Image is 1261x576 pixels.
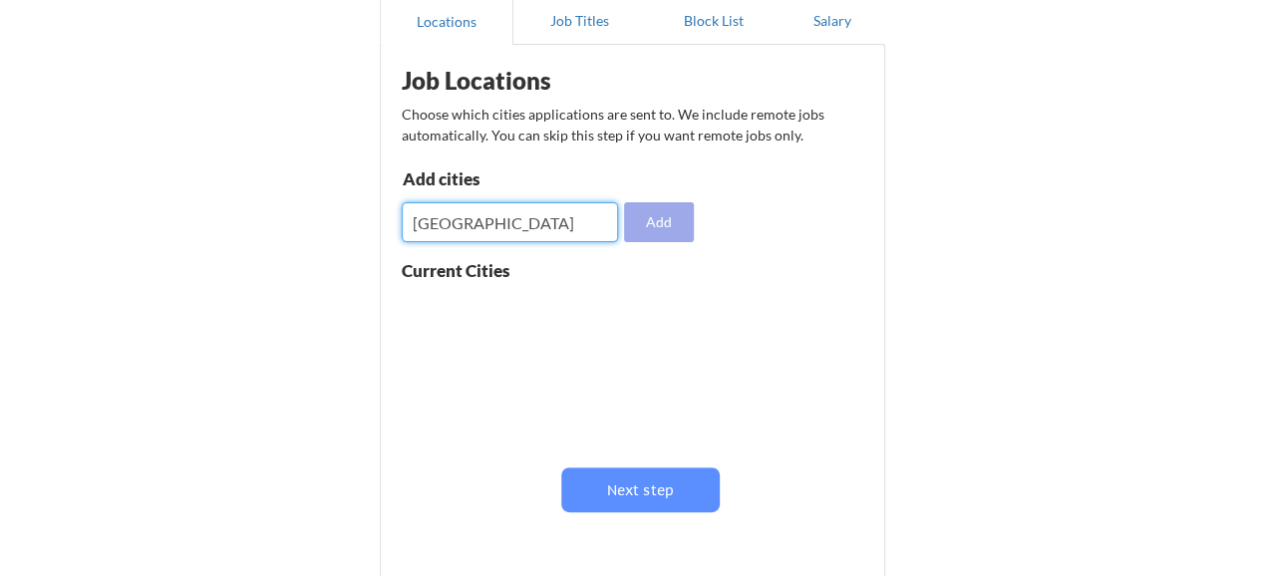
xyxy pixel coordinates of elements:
[402,104,861,145] div: Choose which cities applications are sent to. We include remote jobs automatically. You can skip ...
[402,202,619,242] input: Type here...
[402,262,554,279] div: Current Cities
[402,69,654,93] div: Job Locations
[403,170,609,187] div: Add cities
[624,202,694,242] button: Add
[561,467,720,512] button: Next step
